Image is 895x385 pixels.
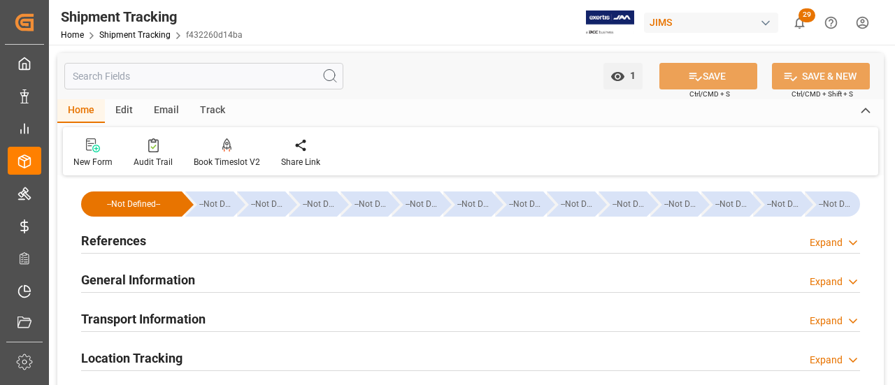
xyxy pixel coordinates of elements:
[659,63,757,89] button: SAVE
[715,191,750,217] div: --Not Defined--
[644,9,784,36] button: JIMS
[689,89,730,99] span: Ctrl/CMD + S
[134,156,173,168] div: Audit Trail
[613,191,647,217] div: --Not Defined--
[143,99,189,123] div: Email
[303,191,337,217] div: --Not Defined--
[805,191,860,217] div: --Not Defined--
[815,7,847,38] button: Help Center
[547,191,595,217] div: --Not Defined--
[237,191,285,217] div: --Not Defined--
[57,99,105,123] div: Home
[792,89,853,99] span: Ctrl/CMD + Shift + S
[799,8,815,22] span: 29
[81,349,182,368] h2: Location Tracking
[189,99,236,123] div: Track
[73,156,113,168] div: New Form
[355,191,389,217] div: --Not Defined--
[586,10,634,35] img: Exertis%20JAM%20-%20Email%20Logo.jpg_1722504956.jpg
[664,191,699,217] div: --Not Defined--
[199,191,234,217] div: --Not Defined--
[509,191,543,217] div: --Not Defined--
[701,191,750,217] div: --Not Defined--
[251,191,285,217] div: --Not Defined--
[81,231,146,250] h2: References
[99,30,171,40] a: Shipment Tracking
[105,99,143,123] div: Edit
[341,191,389,217] div: --Not Defined--
[443,191,492,217] div: --Not Defined--
[810,314,843,328] div: Expand
[194,156,260,168] div: Book Timeslot V2
[392,191,440,217] div: --Not Defined--
[625,70,636,81] span: 1
[457,191,492,217] div: --Not Defined--
[289,191,337,217] div: --Not Defined--
[819,191,853,217] div: --Not Defined--
[64,63,343,89] input: Search Fields
[810,275,843,289] div: Expand
[281,156,320,168] div: Share Link
[61,30,84,40] a: Home
[650,191,699,217] div: --Not Defined--
[810,353,843,368] div: Expand
[772,63,870,89] button: SAVE & NEW
[810,235,843,250] div: Expand
[95,191,172,217] div: --Not Defined--
[81,310,206,328] h2: Transport Information
[81,270,195,289] h2: General Information
[561,191,595,217] div: --Not Defined--
[784,7,815,38] button: show 29 new notifications
[753,191,801,217] div: --Not Defined--
[185,191,234,217] div: --Not Defined--
[495,191,543,217] div: --Not Defined--
[644,13,778,33] div: JIMS
[599,191,647,217] div: --Not Defined--
[406,191,440,217] div: --Not Defined--
[81,191,182,217] div: --Not Defined--
[603,63,643,89] button: open menu
[61,6,243,27] div: Shipment Tracking
[767,191,801,217] div: --Not Defined--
